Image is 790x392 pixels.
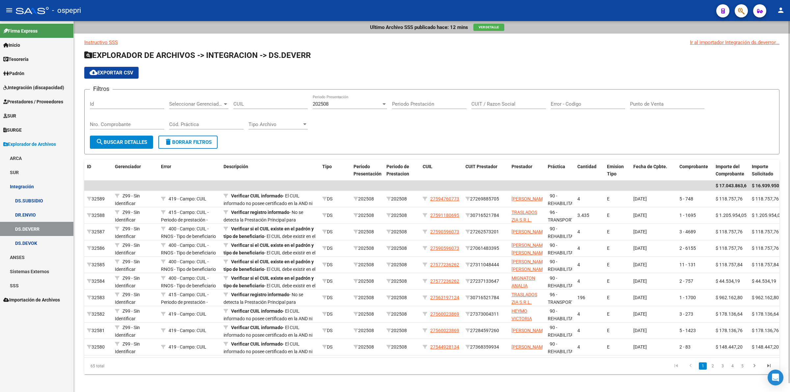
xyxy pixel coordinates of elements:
span: MIGNATON ANALIA VERONICA [512,275,535,296]
div: 1 - 1695 [679,212,710,219]
span: Periodo Presentación [354,164,382,177]
span: CUIT Prestador [465,164,497,169]
a: 4 [728,362,736,370]
span: - El CUIL informado no posee certificado en la AND ni ha sido digitalizado a través del Sistema Ú... [224,193,312,221]
a: go to next page [748,362,761,370]
strong: Verificar CUIL informado [231,193,283,198]
span: 27563197124 [430,295,459,300]
span: - El CUIL informado no posee certificado en la AND ni ha sido digitalizado a través del Sistema Ú... [224,341,312,369]
span: 419 - Campo: CUIL [169,311,206,317]
span: 4 [577,278,580,284]
div: 11 - 131 [679,261,710,269]
span: $ 118.757,84 [716,262,743,267]
span: 4 [577,311,580,317]
span: - El CUIL debe existir en el padrón de la Obra Social, y no debe ser del tipo beneficiario adhere... [224,243,315,278]
span: [DATE] [633,262,647,267]
div: 27368359934 [465,343,506,351]
span: E [607,262,610,267]
span: - ospepri [52,3,81,18]
span: 96 - TRANSPORTE (KM) [548,210,576,230]
div: 202508 [354,310,381,318]
span: 27591180695 [430,213,459,218]
span: 27560023869 [430,311,459,317]
button: Borrar Filtros [158,136,218,149]
span: [PERSON_NAME] [PERSON_NAME] [512,243,547,255]
datatable-header-cell: Comprobante [677,160,713,181]
div: DS [322,245,348,252]
span: $ 962.162,80 [716,295,743,300]
datatable-header-cell: CUIT Prestador [463,160,509,181]
datatable-header-cell: Importe Solicitado [749,160,785,181]
span: EXPLORADOR DE ARCHIVOS -> INTEGRACION -> DS.DEVERR [84,51,311,60]
strong: Verificar registro informado [231,292,289,297]
span: Prestadores / Proveedores [3,98,63,105]
span: 4 [577,262,580,267]
span: Comprobante [679,164,708,169]
div: DS [322,228,348,236]
a: 1 [699,362,707,370]
div: 1 - 1700 [679,294,710,301]
datatable-header-cell: Importe del Comprobante [713,160,749,181]
span: ID [87,164,91,169]
span: Explorador de Archivos [3,141,56,148]
div: 202508 [354,343,381,351]
span: Gerenciador [115,164,141,169]
div: 202508 [386,245,417,252]
span: 27560023869 [430,328,459,333]
li: page 1 [698,360,708,372]
span: $ 148.447,20 [716,344,743,350]
div: 202508 [386,277,417,285]
datatable-header-cell: Emision Tipo [604,160,631,181]
div: Open Intercom Messenger [768,370,783,385]
span: Padrón [3,70,24,77]
span: 415 - Campo: CUIL - Periodo de prestación - Código de practica [161,292,209,312]
span: TRASLADOS ZIA S.R.L. [512,210,537,222]
div: 32587 [87,228,110,236]
span: 202508 [313,101,329,107]
span: 27577236262 [430,262,459,267]
datatable-header-cell: Periodo de Prestacion [384,160,420,181]
span: 4 [577,229,580,234]
div: 2 - 6155 [679,245,710,252]
span: Fecha de Cpbte. [633,164,667,169]
div: DS [322,310,348,318]
span: Firma Express [3,27,38,35]
strong: Verificar si el CUIL existe en el padrón y tipo de beneficiario [224,243,314,255]
div: 202508 [354,195,381,203]
span: Z99 - Sin Identificar [115,226,140,239]
a: 5 [738,362,746,370]
span: Z99 - Sin Identificar [115,193,140,206]
datatable-header-cell: Error [158,160,221,181]
strong: Verificar si el CUIL existe en el padrón y tipo de beneficiario [224,259,314,272]
span: [DATE] [633,196,647,201]
span: - El CUIL debe existir en el padrón de la Obra Social, y no debe ser del tipo beneficiario adhere... [224,226,315,261]
div: 3 - 4689 [679,228,710,236]
span: 400 - Campo: CUIL - RNOS - Tipo de beneficiario [161,243,216,255]
div: 32585 [87,261,110,269]
span: [DATE] [633,328,647,333]
div: 202508 [386,294,417,301]
span: 419 - Campo: CUIL [169,344,206,350]
div: 27269885705 [465,195,506,203]
span: - No se detecta la Prestación Principal para Alimentación y/o Transporte [224,292,303,312]
span: [PERSON_NAME] [512,196,547,201]
div: 27237133647 [465,277,506,285]
span: Z99 - Sin Identificar [115,275,140,288]
a: 2 [709,362,717,370]
span: Z99 - Sin Identificar [115,325,140,338]
span: [DATE] [633,246,647,251]
span: Importe Solicitado [752,164,773,177]
div: DS [322,195,348,203]
datatable-header-cell: Prestador [509,160,545,181]
div: 32584 [87,277,110,285]
span: Z99 - Sin Identificar [115,341,140,354]
li: page 5 [737,360,747,372]
span: [PERSON_NAME] [512,344,547,350]
div: DS [322,212,348,219]
span: Exportar CSV [90,70,133,76]
datatable-header-cell: ID [84,160,112,181]
span: SURGE [3,126,22,134]
a: go to previous page [684,362,697,370]
div: 3 - 273 [679,310,710,318]
datatable-header-cell: Tipo [320,160,351,181]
